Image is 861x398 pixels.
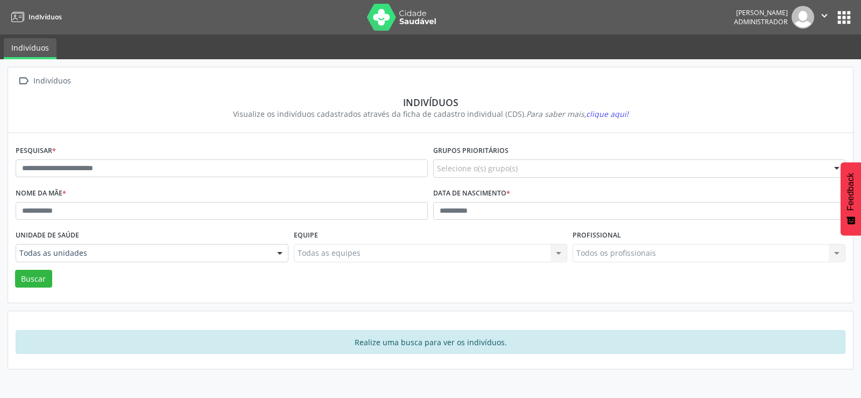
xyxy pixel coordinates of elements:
button: Buscar [15,270,52,288]
div: Visualize os indivíduos cadastrados através da ficha de cadastro individual (CDS). [23,108,838,120]
a: Indivíduos [4,38,57,59]
label: Nome da mãe [16,185,66,202]
div: Indivíduos [31,73,73,89]
label: Profissional [573,227,621,244]
div: Indivíduos [23,96,838,108]
label: Unidade de saúde [16,227,79,244]
span: Feedback [846,173,856,211]
a: Indivíduos [8,8,62,26]
span: Indivíduos [29,12,62,22]
span: Administrador [734,17,788,26]
a:  Indivíduos [16,73,73,89]
button: apps [835,8,853,27]
img: img [792,6,814,29]
button: Feedback - Mostrar pesquisa [841,162,861,235]
label: Data de nascimento [433,185,510,202]
i: Para saber mais, [526,109,629,119]
span: Todas as unidades [19,248,266,259]
i:  [16,73,31,89]
span: clique aqui! [586,109,629,119]
div: [PERSON_NAME] [734,8,788,17]
label: Pesquisar [16,143,56,159]
button:  [814,6,835,29]
i:  [818,10,830,22]
label: Equipe [294,227,318,244]
span: Selecione o(s) grupo(s) [437,163,518,174]
div: Realize uma busca para ver os indivíduos. [16,330,845,354]
label: Grupos prioritários [433,143,509,159]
